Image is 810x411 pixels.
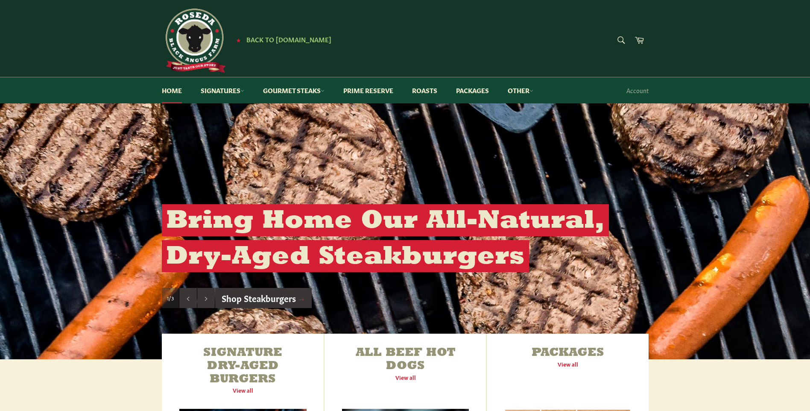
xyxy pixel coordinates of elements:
[197,288,215,308] button: Next slide
[162,288,179,308] div: Slide 1, current
[162,9,226,73] img: Roseda Beef
[232,36,331,43] a: ★ Back to [DOMAIN_NAME]
[404,77,446,103] a: Roasts
[236,36,241,43] span: ★
[167,294,174,302] span: 1/3
[254,77,333,103] a: Gourmet Steaks
[162,204,609,272] h2: Bring Home Our All-Natural, Dry-Aged Steakburgers
[335,77,402,103] a: Prime Reserve
[622,78,653,103] a: Account
[179,288,197,308] button: Previous slide
[499,77,542,103] a: Other
[297,292,306,304] span: →
[447,77,497,103] a: Packages
[192,77,253,103] a: Signatures
[153,77,190,103] a: Home
[246,35,331,44] span: Back to [DOMAIN_NAME]
[215,288,312,308] a: Shop Steakburgers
